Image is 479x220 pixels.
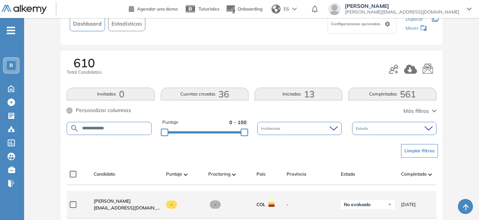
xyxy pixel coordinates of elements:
span: Tutoriales [198,6,220,12]
span: Incidencias [261,126,282,131]
div: Configuraciones opcionales [328,15,397,33]
span: Estado [356,126,370,131]
button: Más filtros [403,107,436,115]
div: Estado [352,122,436,135]
a: [PERSON_NAME] [94,198,160,205]
i: - [7,30,15,31]
button: Limpiar filtros [401,144,438,158]
span: - [287,201,335,208]
button: Iniciadas13 [255,88,342,100]
span: Candidato [94,171,115,178]
button: Estadísticas [108,17,145,31]
span: [EMAIL_ADDRESS][DOMAIN_NAME] [94,205,160,211]
span: [PERSON_NAME] [94,198,131,204]
button: Completadas561 [348,88,436,100]
span: Provincia [287,171,306,178]
span: País [256,171,265,178]
span: ES [284,6,289,12]
button: Personalizar columnas [67,106,131,114]
span: Agendar una demo [137,6,178,12]
img: [missing "en.ARROW_ALT" translation] [428,173,432,176]
span: Puntaje [166,171,182,178]
button: Dashboard [70,17,105,31]
span: R [9,62,13,68]
span: Puntaje [162,119,178,126]
span: [PERSON_NAME] [345,3,459,9]
span: - [210,200,221,209]
span: No evaluado [344,202,371,208]
img: Ícono de flecha [387,202,392,207]
div: Incidencias [257,122,342,135]
img: arrow [292,8,297,11]
img: SEARCH_ALT [70,124,79,133]
img: world [272,5,281,14]
img: Logo [2,5,47,14]
span: - [166,200,177,209]
span: COL [256,201,265,208]
span: Estado [341,171,355,178]
span: Duplicar [406,16,423,22]
img: COL [268,202,275,207]
a: Agendar una demo [129,4,178,13]
span: Dashboard [73,20,102,28]
span: Onboarding [238,6,262,12]
span: Más filtros [403,107,429,115]
span: 0 - 100 [229,119,247,126]
img: [missing "en.ARROW_ALT" translation] [232,173,236,176]
span: Proctoring [208,171,230,178]
img: [missing "en.ARROW_ALT" translation] [184,173,188,176]
button: Cuentas creadas36 [161,88,249,100]
span: Personalizar columnas [76,106,131,114]
span: Completado [401,171,427,178]
span: 610 [73,57,95,69]
span: [DATE] [401,201,416,208]
span: [PERSON_NAME][EMAIL_ADDRESS][DOMAIN_NAME] [345,9,459,15]
div: Mover [406,22,427,36]
span: Configuraciones opcionales [331,21,382,27]
button: Onboarding [226,1,262,17]
span: Estadísticas [111,20,142,28]
span: Total Candidatos [67,69,102,76]
button: Invitados0 [67,88,154,100]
